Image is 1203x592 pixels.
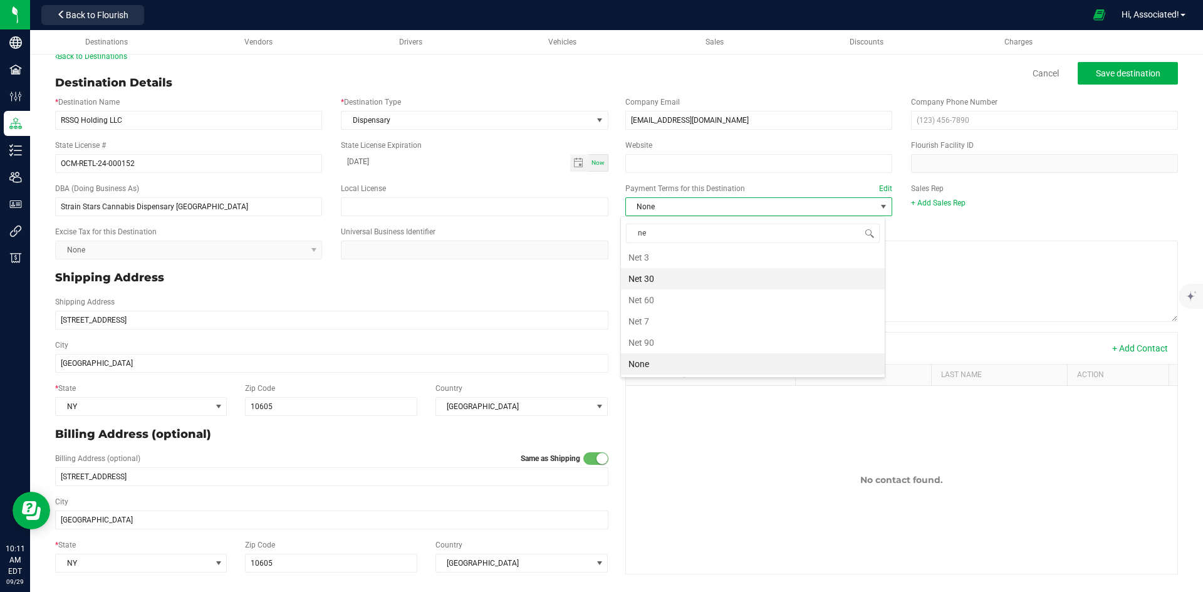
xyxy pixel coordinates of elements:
inline-svg: Billing [9,252,22,264]
label: Flourish Facility ID [911,140,974,151]
inline-svg: User Roles [9,198,22,210]
input: Date [341,154,570,170]
span: NY [56,398,211,415]
iframe: Resource center [13,492,50,529]
label: Website [625,140,652,151]
inline-svg: Inventory [9,144,22,157]
span: NY [56,554,211,572]
input: (123) 456-7890 [911,111,1178,130]
span: Toggle calendar [570,154,588,172]
span: Now [591,159,605,166]
label: Payment Terms for this Destination [625,183,892,194]
span: Open Ecommerce Menu [1085,3,1113,27]
li: Net 30 [621,268,885,289]
label: Shipping Address [55,296,115,308]
p: 09/29 [6,577,24,586]
label: City [55,496,68,507]
label: City [55,340,68,351]
label: State License # [55,140,106,151]
span: Hi, Associated! [1122,9,1179,19]
span: [GEOGRAPHIC_DATA] [436,398,592,415]
p: 10:11 AM EDT [6,543,24,577]
label: Billing Address (optional) [55,453,140,464]
label: Zip Code [245,383,275,394]
span: Vendors [244,38,273,46]
span: Vehicles [548,38,576,46]
a: Back to Destinations [55,52,127,61]
td: No contact found. [626,386,1178,574]
label: Company Email [625,96,680,108]
label: Universal Business Identifier [341,226,435,237]
span: Destinations [85,38,128,46]
span: Dispensary [341,112,591,129]
label: Destination Name [55,96,120,108]
inline-svg: Company [9,36,22,49]
label: State License Expiration [341,140,422,151]
label: Company Phone Number [911,96,997,108]
label: Country [435,383,462,394]
a: + Add Sales Rep [911,199,966,207]
button: Save destination [1078,62,1178,85]
span: Back to Flourish [66,10,128,20]
th: Action [1067,365,1169,386]
inline-svg: Users [9,171,22,184]
label: State [55,539,76,551]
span: None [626,198,876,216]
inline-svg: Distribution [9,117,22,130]
label: Zip Code [245,539,275,551]
li: Net 7 [621,311,885,332]
inline-svg: Integrations [9,225,22,237]
span: Discounts [850,38,883,46]
span: Charges [1004,38,1033,46]
label: DBA (Doing Business As) [55,183,139,194]
p: Shipping Address [55,269,608,286]
label: Same as Shipping [521,453,580,464]
label: Country [435,539,462,551]
p: Billing Address (optional) [55,426,608,443]
button: + Add Contact [1112,342,1168,355]
li: Net 90 [621,332,885,353]
label: State [55,383,76,394]
div: Destination Details [55,75,172,91]
inline-svg: Facilities [9,63,22,76]
span: Drivers [399,38,422,46]
a: Cancel [1033,67,1059,80]
a: Edit [879,184,892,193]
span: Sales [706,38,724,46]
th: Last Name [931,365,1067,386]
span: [GEOGRAPHIC_DATA] [436,554,592,572]
span: Save destination [1096,68,1160,78]
li: Net 3 [621,247,885,268]
li: Net 60 [621,289,885,311]
inline-svg: Configuration [9,90,22,103]
button: Back to Flourish [41,5,144,25]
label: Destination Type [341,96,401,108]
label: Local License [341,183,386,194]
label: Excise Tax for this Destination [55,226,157,237]
li: None [621,353,885,375]
label: Sales Rep [911,183,944,194]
